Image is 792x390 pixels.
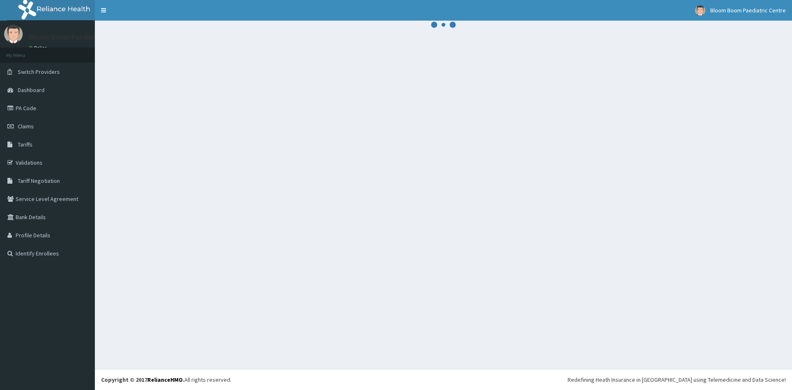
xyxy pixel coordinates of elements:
[101,376,184,383] strong: Copyright © 2017 .
[29,33,127,41] p: Bloom Boom Paediatric Centre
[29,45,49,51] a: Online
[18,68,60,76] span: Switch Providers
[431,12,456,37] svg: audio-loading
[695,5,705,16] img: User Image
[95,369,792,390] footer: All rights reserved.
[18,123,34,130] span: Claims
[4,25,23,43] img: User Image
[568,376,786,384] div: Redefining Heath Insurance in [GEOGRAPHIC_DATA] using Telemedicine and Data Science!
[710,7,786,14] span: Bloom Boom Paediatric Centre
[18,141,33,148] span: Tariffs
[18,177,60,184] span: Tariff Negotiation
[147,376,183,383] a: RelianceHMO
[18,86,45,94] span: Dashboard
